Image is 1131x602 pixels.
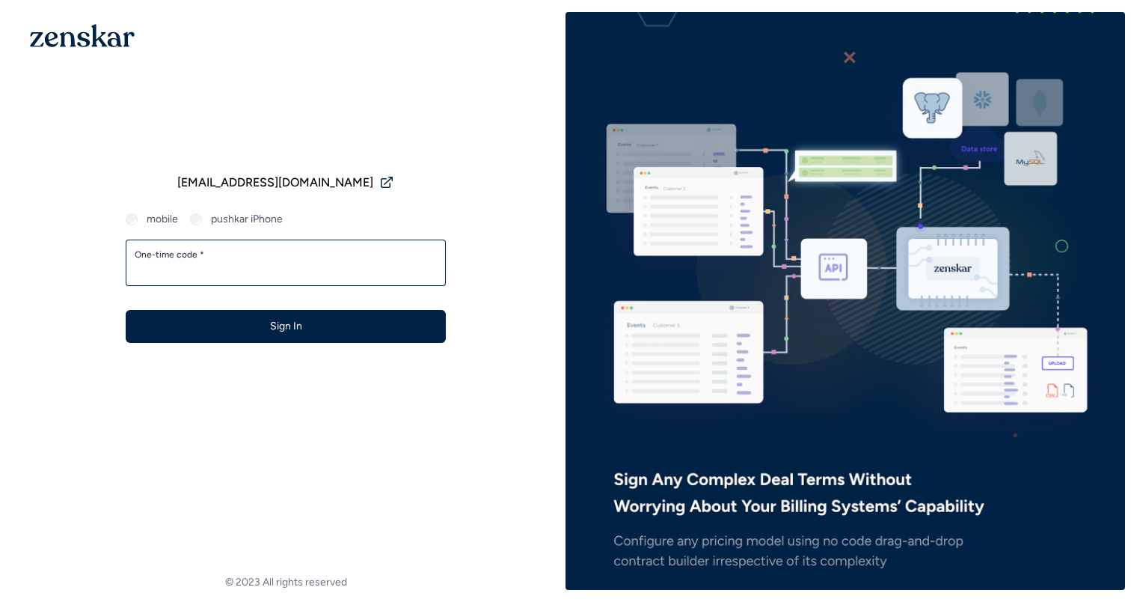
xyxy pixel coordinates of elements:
[30,24,135,47] img: 1OGAJ2xQqyY4LXKgY66KYq0eOWRCkrZdAb3gUhuVAqdWPZE9SRJmCz+oDMSn4zDLXe31Ii730ItAGKgCKgCCgCikA4Av8PJUP...
[211,213,283,225] label: pushkar iPhone
[147,213,178,225] label: mobile
[177,174,373,192] span: [EMAIL_ADDRESS][DOMAIN_NAME]
[135,249,437,261] label: One-time code *
[126,310,446,343] button: Sign In
[6,575,565,590] footer: © 2023 All rights reserved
